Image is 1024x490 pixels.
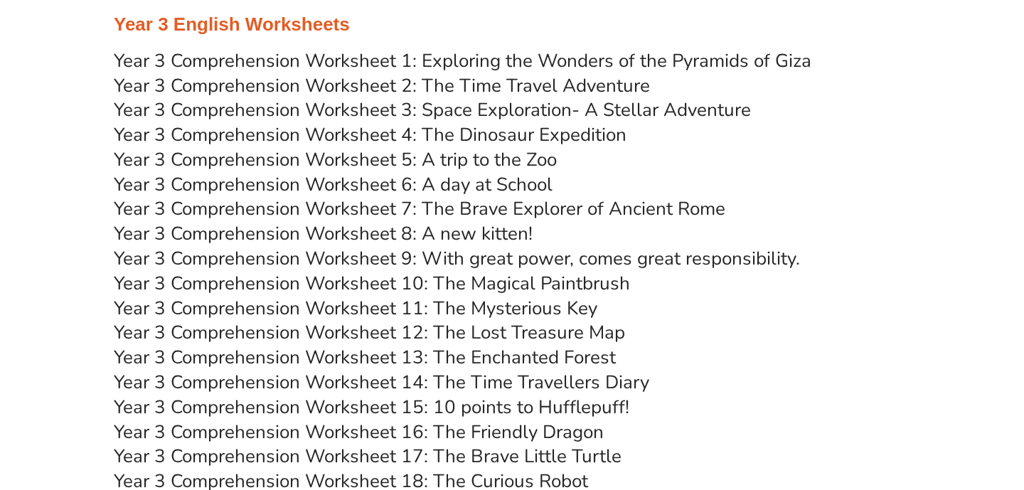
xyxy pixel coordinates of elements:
a: Year 3 Comprehension Worksheet 5: A trip to the Zoo [114,147,557,172]
a: Year 3 Comprehension Worksheet 3: Space Exploration- A Stellar Adventure [114,97,751,122]
h3: Year 3 English Worksheets [114,13,910,37]
a: Year 3 Comprehension Worksheet 15: 10 points to Hufflepuff! [114,395,629,420]
iframe: Chat Widget [780,329,1024,490]
a: Year 3 Comprehension Worksheet 9: With great power, comes great responsibility. [114,246,800,271]
a: Year 3 Comprehension Worksheet 13: The Enchanted Forest [114,345,616,370]
a: Year 3 Comprehension Worksheet 17: The Brave Little Turtle [114,444,622,469]
a: Year 3 Comprehension Worksheet 4: The Dinosaur Expedition [114,122,626,147]
a: Year 3 Comprehension Worksheet 11: The Mysterious Key [114,296,597,321]
a: Year 3 Comprehension Worksheet 12: The Lost Treasure Map [114,320,625,345]
a: Year 3 Comprehension Worksheet 16: The Friendly Dragon [114,420,604,444]
a: Year 3 Comprehension Worksheet 7: The Brave Explorer of Ancient Rome [114,196,725,221]
a: Year 3 Comprehension Worksheet 2: The Time Travel Adventure [114,73,650,98]
a: Year 3 Comprehension Worksheet 6: A day at School [114,172,553,197]
a: Year 3 Comprehension Worksheet 8: A new kitten! [114,221,533,246]
a: Year 3 Comprehension Worksheet 10: The Magical Paintbrush [114,271,630,296]
a: Year 3 Comprehension Worksheet 14: The Time Travellers Diary [114,370,649,395]
a: Year 3 Comprehension Worksheet 1: Exploring the Wonders of the Pyramids of Giza [114,48,811,73]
